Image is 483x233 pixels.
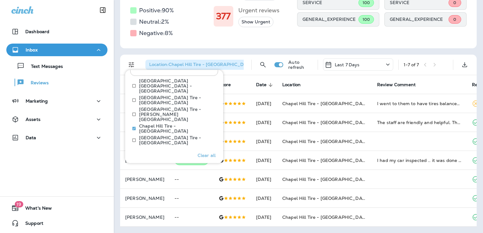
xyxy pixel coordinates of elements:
[125,177,164,182] p: [PERSON_NAME]
[25,29,49,34] p: Dashboard
[282,139,370,144] span: Chapel Hill Tire - [GEOGRAPHIC_DATA]
[125,66,223,163] div: Filters
[390,17,449,22] p: GENERAL_EXPERIENCE
[139,78,213,93] p: [GEOGRAPHIC_DATA] [GEOGRAPHIC_DATA] - [GEOGRAPHIC_DATA]
[19,206,52,213] span: What's New
[282,120,370,125] span: Chapel Hill Tire - [GEOGRAPHIC_DATA]
[238,5,279,15] h5: Urgent reviews
[169,189,214,208] td: --
[26,135,36,140] p: Data
[282,195,370,201] span: Chapel Hill Tire - [GEOGRAPHIC_DATA]
[139,17,169,27] h5: Neutral: 2 %
[19,221,43,228] span: Support
[139,107,213,122] p: [GEOGRAPHIC_DATA] Tire - [PERSON_NAME][GEOGRAPHIC_DATA]
[125,215,164,220] p: [PERSON_NAME]
[219,82,239,88] span: Score
[251,113,278,132] td: [DATE]
[139,5,174,15] h5: Positive: 90 %
[169,170,214,189] td: --
[139,28,173,38] h5: Negative: 8 %
[251,132,278,151] td: [DATE]
[6,95,107,107] button: Marketing
[15,201,23,207] span: 19
[282,82,309,88] span: Location
[6,113,107,126] button: Assets
[377,119,462,126] div: The staff are friendly and helpful. They also provided the swift service.
[251,94,278,113] td: [DATE]
[139,95,213,105] p: [GEOGRAPHIC_DATA] Tire - [GEOGRAPHIC_DATA]
[216,11,231,21] h1: 377
[458,58,471,71] button: Export as CSV
[282,101,370,106] span: Chapel Hill Tire - [GEOGRAPHIC_DATA]
[26,47,38,52] p: Inbox
[6,217,107,230] button: Support
[377,82,424,88] span: Review Comment
[251,208,278,227] td: [DATE]
[282,176,370,182] span: Chapel Hill Tire - [GEOGRAPHIC_DATA]
[94,4,112,16] button: Collapse Sidebar
[377,82,416,87] span: Review Comment
[6,131,107,144] button: Data
[149,62,254,67] span: Location : Chapel Hill Tire - [GEOGRAPHIC_DATA]
[6,25,107,38] button: Dashboard
[303,17,358,22] p: GENERAL_EXPERIENCE
[335,62,360,67] p: Last 7 Days
[251,189,278,208] td: [DATE]
[282,82,301,87] span: Location
[251,170,278,189] td: [DATE]
[26,99,48,104] p: Marketing
[377,157,462,164] div: I had my car inspected .. it was done in a timely manner ....Bobby suggested.some maintenance tha...
[195,147,218,163] button: Clear all
[404,62,419,67] div: 1 - 7 of 7
[257,58,269,71] button: Search Reviews
[288,60,313,70] p: Auto refresh
[169,208,214,227] td: --
[139,123,213,134] p: Chapel Hill Tire - [GEOGRAPHIC_DATA]
[219,82,231,87] span: Score
[256,82,267,87] span: Date
[197,158,205,163] span: ( 85 )
[139,135,213,145] p: [GEOGRAPHIC_DATA] Tire - [GEOGRAPHIC_DATA]
[363,17,370,22] span: 100
[282,214,370,220] span: Chapel Hill Tire - [GEOGRAPHIC_DATA]
[6,76,107,89] button: Reviews
[125,196,164,201] p: [PERSON_NAME]
[6,59,107,73] button: Text Messages
[26,117,40,122] p: Assets
[139,147,213,162] p: [GEOGRAPHIC_DATA] [GEOGRAPHIC_DATA][PERSON_NAME]
[377,100,462,107] div: I went to them to have tires balanced due to vibration. They inspected everything on the car and ...
[25,64,63,70] p: Text Messages
[453,17,456,22] span: 0
[125,58,138,71] button: Filters
[256,82,275,88] span: Date
[198,153,216,158] p: Clear all
[238,17,273,27] button: Show Urgent
[145,60,259,70] div: Location:Chapel Hill Tire - [GEOGRAPHIC_DATA]
[282,158,370,163] span: Chapel Hill Tire - [GEOGRAPHIC_DATA]
[251,151,278,170] td: [DATE]
[6,44,107,56] button: Inbox
[24,80,49,86] p: Reviews
[6,202,107,214] button: 19What's New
